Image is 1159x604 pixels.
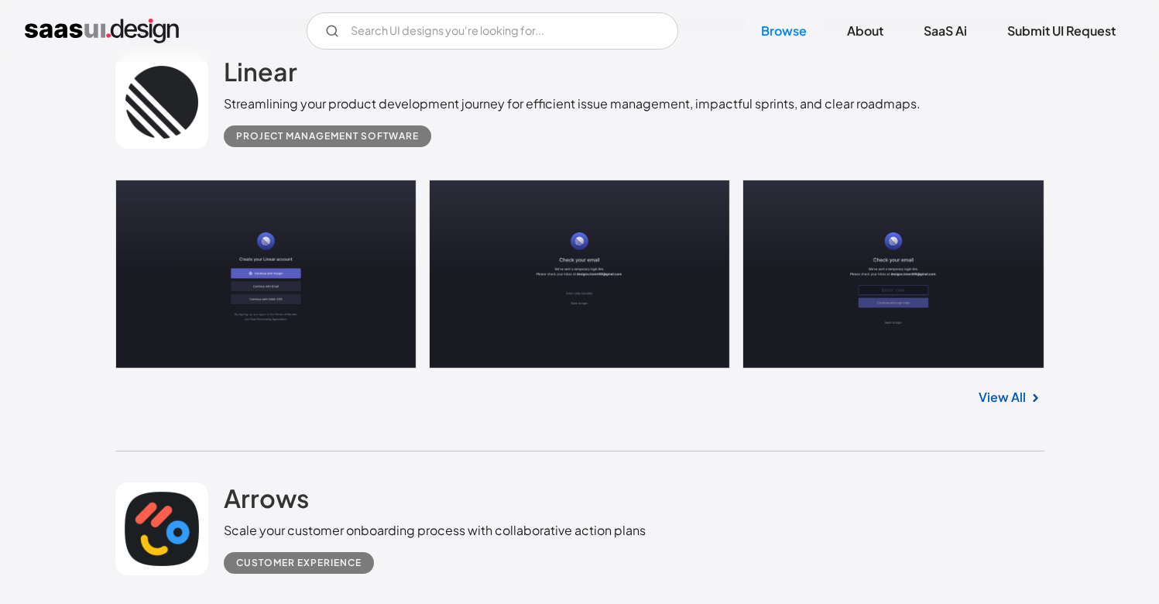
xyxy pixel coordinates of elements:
[979,388,1026,407] a: View All
[307,12,678,50] form: Email Form
[236,127,419,146] div: Project Management Software
[224,56,297,87] h2: Linear
[224,521,646,540] div: Scale your customer onboarding process with collaborative action plans
[224,56,297,94] a: Linear
[989,14,1134,48] a: Submit UI Request
[224,482,309,513] h2: Arrows
[307,12,678,50] input: Search UI designs you're looking for...
[742,14,825,48] a: Browse
[905,14,986,48] a: SaaS Ai
[828,14,902,48] a: About
[25,19,179,43] a: home
[224,94,921,113] div: Streamlining your product development journey for efficient issue management, impactful sprints, ...
[224,482,309,521] a: Arrows
[236,554,362,572] div: Customer Experience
